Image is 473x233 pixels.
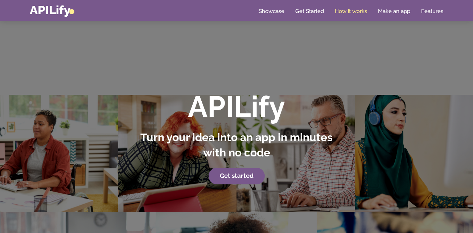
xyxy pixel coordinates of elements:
[378,8,410,15] a: Make an app
[335,8,367,15] a: How it works
[295,8,324,15] a: Get Started
[209,168,265,184] a: Get started
[140,131,333,159] strong: Turn your idea into an app in minutes with no code
[188,90,285,124] strong: APILify
[220,172,254,179] strong: Get started
[421,8,443,15] a: Features
[30,3,74,17] a: APILify
[259,8,284,15] a: Showcase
